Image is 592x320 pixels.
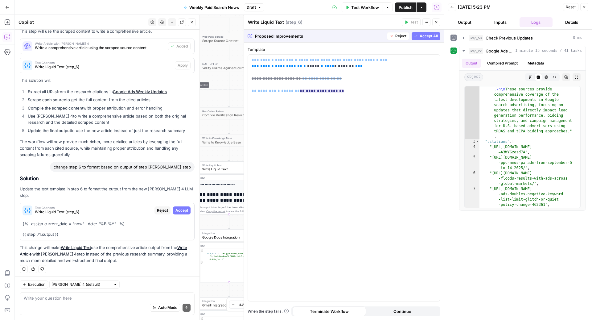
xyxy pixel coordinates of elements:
[465,207,479,218] div: 8
[459,46,586,56] button: 1 minute 15 seconds / 41 tasks
[35,61,172,64] span: Text Changes
[202,167,250,172] span: Write Liquid Text
[18,19,146,25] div: Copilot
[255,33,384,39] span: Proposed Improvements
[154,206,171,214] button: Reject
[228,87,230,107] g: Edge from step_62-iteration-end to step_66
[26,113,195,125] li: to write a comprehensive article based on both the original research and the detailed scraped con...
[563,3,578,11] button: Reset
[28,106,83,110] strong: Compile the scraped content
[412,32,440,40] button: Accept All
[28,114,73,118] strong: Use [PERSON_NAME] 4
[20,245,187,256] a: Write Article with [PERSON_NAME] 4
[157,208,168,213] span: Reject
[202,113,253,118] span: Compile Verification Results
[26,105,195,111] li: with proper attribution and error handling
[448,17,481,27] button: Output
[228,18,230,33] g: Edge from step_63 to step_64
[35,209,152,215] span: Write Liquid Text (step_6)
[248,309,289,314] a: When the step fails:
[465,139,479,144] div: 3
[35,64,172,70] span: Write Liquid Text (step_6)
[202,231,253,235] span: Integration
[20,244,195,264] p: This change will make use the comprehensive article output from the step instead of the previous ...
[158,305,177,310] span: Auto Mode
[465,155,479,171] div: 5
[175,208,188,213] span: Accept
[26,127,195,134] li: to use the new article instead of just the research summary
[26,97,195,103] li: to get the full content from the cited articles
[20,28,195,35] p: This step will use the scraped content to write a comprehensive article.
[469,48,483,54] span: step_22
[190,135,268,147] div: Write to Knowledge BaseWrite to Knowledge BaseStep 3
[175,61,191,69] button: Apply
[342,2,383,12] button: Test Workflow
[28,97,66,102] strong: Scrape each source
[50,162,195,172] div: change step 6 to format based on output of step [PERSON_NAME] step
[176,44,188,49] span: Added
[465,144,479,155] div: 4
[420,33,438,39] span: Accept All
[202,62,249,66] span: LLM · GPT-4.1
[228,45,230,60] g: Edge from step_64 to step_65
[51,281,111,288] input: Claude Sonnet 4 (default)
[228,146,230,161] g: Edge from step_3 to step_6
[486,48,513,54] span: Google Ads Weekly Updates
[465,171,479,186] div: 6
[190,60,268,72] div: LLM · GPT-4.1Verify Claims Against SourceStep 65
[28,282,45,287] span: Execution
[465,186,479,207] div: 7
[189,4,239,10] span: Weekly Paid Search News
[173,206,191,214] button: Accept
[483,59,521,68] button: Compiled Prompt
[248,46,440,52] label: Template
[150,304,180,312] button: Auto Mode
[35,42,166,45] span: Write Article with [PERSON_NAME] 4
[197,244,254,248] div: Output
[524,59,548,68] button: Metadata
[202,109,253,113] span: Run Code · Python
[20,281,48,289] button: Execution
[20,77,195,84] p: This solution will:
[402,18,421,26] button: Test
[197,205,265,213] div: This output is too large & has been abbreviated for review. to view the full content.
[393,308,411,314] span: Continue
[484,17,517,27] button: Inputs
[399,4,413,10] span: Publish
[190,33,268,45] div: Web Page ScrapeScrape Source ContentStep 64
[35,45,166,51] span: Write a comprehensive article using the scraped source content
[202,35,249,39] span: Web Page Scrape
[23,231,192,238] p: {{ step_71.output }}
[395,2,416,12] button: Publish
[190,230,268,283] div: IntegrationGoogle Docs IntegrationStep 12Output{ "file_url":"[URL][DOMAIN_NAME] /d/1rdpXpvkawSL5H...
[180,2,243,12] button: Weekly Paid Search News
[395,33,406,39] span: Reject
[515,48,582,54] span: 1 minute 15 seconds / 41 tasks
[202,163,250,167] span: Write Liquid Text
[387,32,409,40] button: Reject
[113,89,167,94] a: Google Ads Weekly Updates
[459,56,586,210] div: 1 minute 15 seconds / 41 tasks
[228,119,230,134] g: Edge from step_66 to step_3
[459,33,586,43] button: 0 ms
[206,210,225,213] span: Copy the output
[202,11,253,16] span: Extract URLs from Citations
[202,140,254,145] span: Write to Knowledge Base
[202,235,253,240] span: Google Docs Integration
[23,221,192,227] p: {%- assign current_date = "now" | date: "%B %Y" -%}
[464,73,483,81] span: object
[20,176,195,181] h2: Solution
[286,19,302,25] span: ( step_6 )
[520,17,553,27] button: Logs
[573,35,582,41] span: 0 ms
[202,38,249,43] span: Scrape Source Content
[566,4,576,10] span: Reset
[190,107,268,119] div: Run Code · PythonCompile Verification ResultsStep 66
[469,35,483,41] span: step_58
[178,63,188,68] span: Apply
[20,186,195,199] p: Update the text template in step 6 to format the output from the new [PERSON_NAME] 4 LLM step.
[20,139,195,158] p: The workflow will now provide much richer, more detailed articles by leveraging the full content ...
[228,282,230,297] g: Edge from step_12 to step_24
[28,89,57,94] strong: Extract all URLs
